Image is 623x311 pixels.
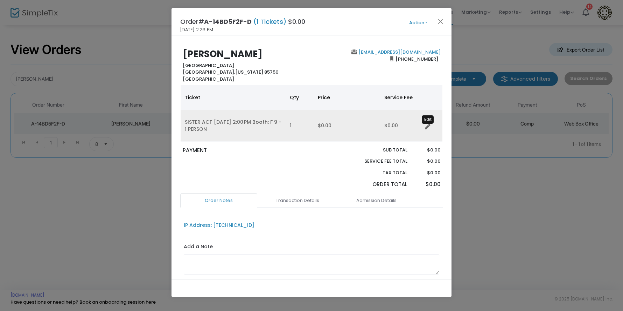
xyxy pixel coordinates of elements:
a: Transaction Details [259,193,336,208]
p: PAYMENT [183,147,308,155]
p: Service Fee Total [348,158,407,165]
button: Action [397,19,439,27]
a: Order Notes [180,193,257,208]
button: Close [436,17,445,26]
td: SISTER ACT [DATE] 2:00 PM Booth: F 9 - 1 PERSON [181,110,286,142]
td: $0.00 [314,110,380,142]
div: Data table [181,85,442,142]
div: IP Address: [TECHNICAL_ID] [184,222,254,229]
span: A-14BD5F2F-D [204,17,252,26]
th: Price [314,85,380,110]
label: Add a Note [184,243,213,252]
h4: Order# $0.00 [180,17,305,26]
p: $0.00 [414,181,440,189]
div: Edit [422,115,434,124]
p: Tax Total [348,169,407,176]
b: [PERSON_NAME] [183,48,262,60]
span: [DATE] 2:26 PM [180,26,213,33]
span: [GEOGRAPHIC_DATA], [183,69,235,75]
span: (1 Tickets) [252,17,288,26]
p: $0.00 [414,147,440,154]
td: $0.00 [380,110,422,142]
td: 1 [286,110,314,142]
p: Order Total [348,181,407,189]
th: Qty [286,85,314,110]
th: Service Fee [380,85,422,110]
b: [GEOGRAPHIC_DATA] [US_STATE] 85750 [GEOGRAPHIC_DATA] [183,62,279,82]
a: Admission Details [338,193,415,208]
th: Ticket [181,85,286,110]
a: [EMAIL_ADDRESS][DOMAIN_NAME] [357,49,441,55]
span: [PHONE_NUMBER] [393,53,441,65]
p: Sub total [348,147,407,154]
p: $0.00 [414,169,440,176]
p: $0.00 [414,158,440,165]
